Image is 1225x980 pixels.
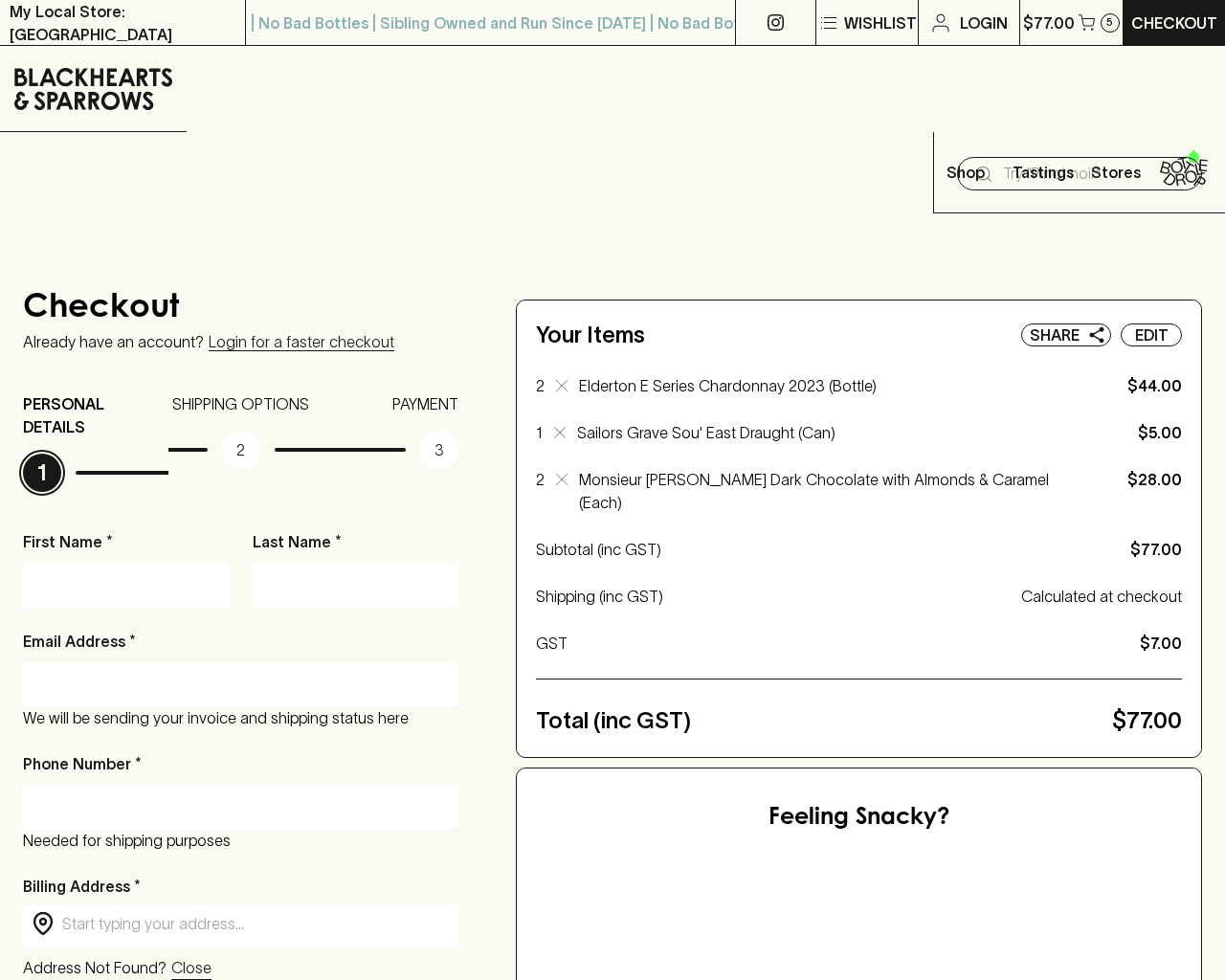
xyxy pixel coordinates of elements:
[253,530,459,553] p: Last Name *
[420,431,458,469] p: 3
[536,374,545,397] p: 2
[844,11,917,34] p: Wishlist
[1023,11,1075,34] p: $77.00
[1086,374,1182,397] p: $44.00
[1086,468,1182,491] p: $28.00
[536,468,545,514] p: 2
[23,333,204,350] p: Already have an account?
[1112,703,1182,738] p: $77.00
[1086,421,1182,444] p: $5.00
[1007,132,1080,212] a: Tastings
[536,538,1123,561] p: Subtotal (inc GST)
[23,956,167,980] p: Address Not Found?
[23,392,168,438] p: PERSONAL DETAILS
[23,530,230,553] p: First Name *
[171,956,212,979] p: Close
[1030,323,1080,346] p: Share
[23,630,136,653] p: Email Address *
[1130,538,1182,561] p: $77.00
[1121,323,1182,346] button: Edit
[23,829,458,852] p: Needed for shipping purposes
[23,752,142,775] p: Phone Number *
[392,392,458,415] p: PAYMENT
[62,913,450,935] input: Start typing your address...
[577,421,1075,444] p: Sailors Grave Sou' East Draught (Can)
[23,290,458,330] h4: Checkout
[536,421,543,444] p: 1
[209,333,394,351] a: Login for a faster checkout
[536,585,1013,608] p: Shipping (inc GST)
[579,374,1075,397] p: Elderton E Series Chardonnay 2023 (Bottle)
[960,11,1008,34] p: Login
[1003,159,1187,189] input: Try "Pinot noir"
[1131,11,1217,34] p: Checkout
[1021,585,1182,608] p: Calculated at checkout
[1080,132,1152,212] a: Stores
[222,431,260,469] p: 2
[23,875,458,898] p: Billing Address *
[1021,323,1111,346] button: Share
[23,706,458,729] p: We will be sending your invoice and shipping status here
[1140,632,1182,655] p: $7.00
[1135,323,1169,346] p: Edit
[172,392,309,415] p: SHIPPING OPTIONS
[579,468,1075,514] p: Monsieur [PERSON_NAME] Dark Chocolate with Almonds & Caramel (Each)
[768,803,949,834] h5: Feeling Snacky?
[1106,17,1113,28] p: 5
[23,454,61,492] p: 1
[947,161,985,184] p: Shop
[934,132,1007,212] button: Shop
[536,320,645,350] h5: Your Items
[536,703,1104,738] p: Total (inc GST)
[536,632,1132,655] p: GST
